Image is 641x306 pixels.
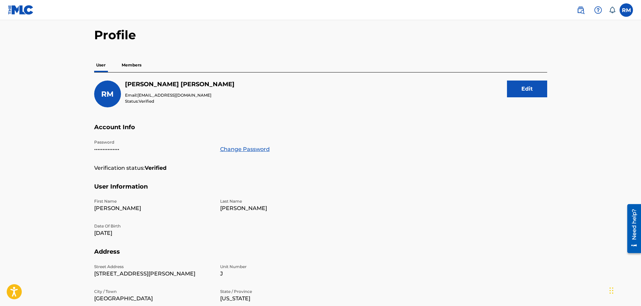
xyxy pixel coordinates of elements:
[145,164,167,172] strong: Verified
[8,5,34,15] img: MLC Logo
[94,223,212,229] p: Date Of Birth
[220,264,338,270] p: Unit Number
[220,204,338,212] p: [PERSON_NAME]
[94,28,547,43] h2: Profile
[620,3,633,17] div: User Menu
[622,201,641,255] iframe: Resource Center
[94,289,212,295] p: City / Town
[139,99,154,104] span: Verified
[220,198,338,204] p: Last Name
[120,58,143,72] p: Members
[94,58,108,72] p: User
[94,164,145,172] p: Verification status:
[220,295,338,303] p: [US_STATE]
[94,295,212,303] p: [GEOGRAPHIC_DATA]
[94,123,547,139] h5: Account Info
[609,7,616,13] div: Notifications
[607,274,641,306] iframe: Chat Widget
[220,270,338,278] p: J
[94,264,212,270] p: Street Address
[610,280,614,301] div: Drag
[220,289,338,295] p: State / Province
[220,145,270,153] a: Change Password
[137,93,211,98] span: [EMAIL_ADDRESS][DOMAIN_NAME]
[125,81,235,88] h5: Randall McNair
[94,145,212,153] p: •••••••••••••••
[94,270,212,278] p: [STREET_ADDRESS][PERSON_NAME]
[125,98,235,104] p: Status:
[94,204,212,212] p: [PERSON_NAME]
[594,6,602,14] img: help
[94,248,547,264] h5: Address
[577,6,585,14] img: search
[101,90,114,99] span: RM
[94,183,547,199] h5: User Information
[94,198,212,204] p: First Name
[125,92,235,98] p: Email:
[94,139,212,145] p: Password
[591,3,605,17] div: Help
[574,3,587,17] a: Public Search
[94,229,212,237] p: [DATE]
[507,81,547,97] button: Edit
